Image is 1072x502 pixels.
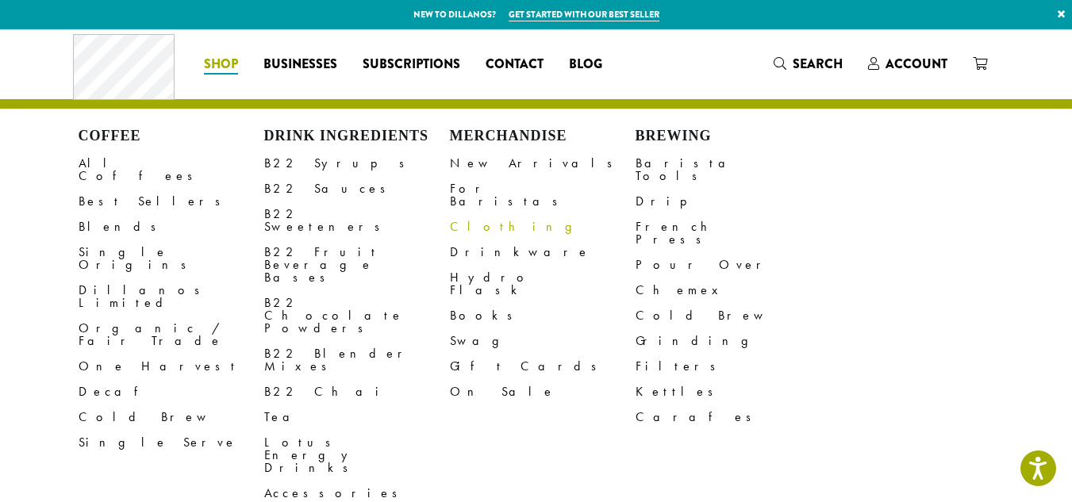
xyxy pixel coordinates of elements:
a: Shop [191,52,251,77]
a: Filters [636,354,821,379]
span: Search [793,55,843,73]
a: Books [450,303,636,328]
a: One Harvest [79,354,264,379]
span: Shop [204,55,238,75]
a: Gift Cards [450,354,636,379]
span: Contact [486,55,544,75]
a: B22 Fruit Beverage Bases [264,240,450,290]
h4: Merchandise [450,128,636,145]
a: Cold Brew [79,404,264,430]
a: Single Origins [79,240,264,278]
a: Clothing [450,214,636,240]
a: Get started with our best seller [509,8,659,21]
h4: Coffee [79,128,264,145]
a: Drip [636,189,821,214]
a: B22 Sweeteners [264,201,450,240]
span: Blog [569,55,602,75]
a: New Arrivals [450,151,636,176]
a: Chemex [636,278,821,303]
span: Subscriptions [363,55,460,75]
a: B22 Blender Mixes [264,341,450,379]
a: Kettles [636,379,821,404]
a: Best Sellers [79,189,264,214]
h4: Drink Ingredients [264,128,450,145]
a: Tea [264,404,450,430]
a: Carafes [636,404,821,430]
a: Drinkware [450,240,636,265]
a: Dillanos Limited [79,278,264,316]
a: Cold Brew [636,303,821,328]
a: Single Serve [79,430,264,455]
span: Businesses [263,55,337,75]
a: Grinding [636,328,821,354]
a: Search [761,51,855,77]
a: All Coffees [79,151,264,189]
a: Pour Over [636,252,821,278]
a: Organic / Fair Trade [79,316,264,354]
a: B22 Chocolate Powders [264,290,450,341]
span: Account [886,55,947,73]
a: French Press [636,214,821,252]
a: Barista Tools [636,151,821,189]
a: For Baristas [450,176,636,214]
a: Blends [79,214,264,240]
a: Swag [450,328,636,354]
a: Lotus Energy Drinks [264,430,450,481]
a: B22 Syrups [264,151,450,176]
a: B22 Chai [264,379,450,404]
h4: Brewing [636,128,821,145]
a: Hydro Flask [450,265,636,303]
a: On Sale [450,379,636,404]
a: Decaf [79,379,264,404]
a: B22 Sauces [264,176,450,201]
